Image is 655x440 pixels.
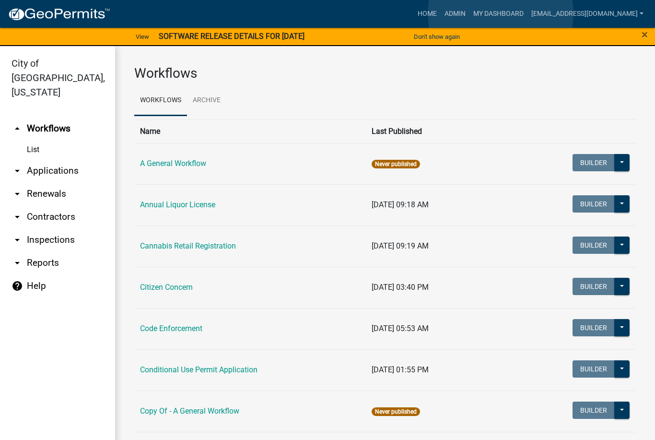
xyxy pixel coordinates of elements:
i: arrow_drop_down [12,257,23,269]
button: Builder [573,237,615,254]
a: My Dashboard [469,5,527,23]
i: arrow_drop_down [12,165,23,177]
a: Citizen Concern [140,283,193,292]
a: [EMAIL_ADDRESS][DOMAIN_NAME] [527,5,647,23]
a: View [132,29,153,45]
a: Admin [441,5,469,23]
i: arrow_drop_up [12,123,23,134]
a: Cannabis Retail Registration [140,241,236,250]
span: Never published [372,407,420,416]
a: A General Workflow [140,159,206,168]
a: Copy Of - A General Workflow [140,406,239,416]
span: [DATE] 09:18 AM [372,200,429,209]
button: Close [642,29,648,40]
button: Builder [573,360,615,378]
a: Workflows [134,85,187,116]
button: Builder [573,402,615,419]
span: × [642,28,648,41]
a: Archive [187,85,226,116]
i: arrow_drop_down [12,211,23,223]
span: Never published [372,160,420,168]
button: Builder [573,195,615,213]
strong: SOFTWARE RELEASE DETAILS FOR [DATE] [159,32,304,41]
i: help [12,280,23,292]
a: Code Enforcement [140,324,202,333]
a: Home [414,5,441,23]
button: Builder [573,154,615,171]
a: Annual Liquor License [140,200,215,209]
a: Conditional Use Permit Application [140,365,257,374]
span: [DATE] 03:40 PM [372,283,429,292]
i: arrow_drop_down [12,234,23,246]
h3: Workflows [134,65,636,82]
button: Don't show again [410,29,464,45]
i: arrow_drop_down [12,188,23,200]
th: Name [134,119,366,143]
button: Builder [573,319,615,336]
span: [DATE] 05:53 AM [372,324,429,333]
span: [DATE] 01:55 PM [372,365,429,374]
span: [DATE] 09:19 AM [372,241,429,250]
button: Builder [573,278,615,295]
th: Last Published [366,119,531,143]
